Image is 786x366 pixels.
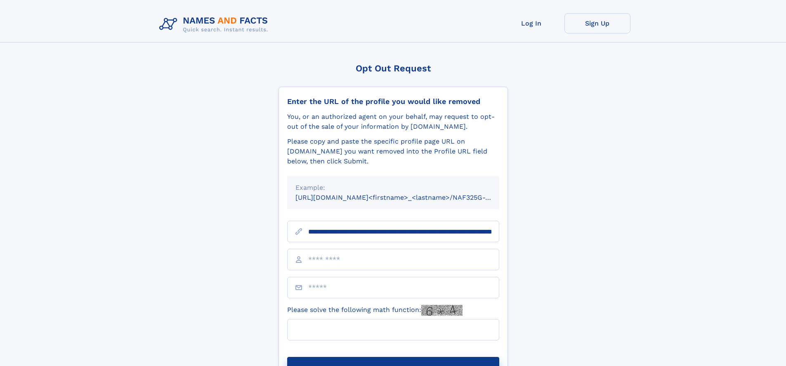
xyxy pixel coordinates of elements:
[498,13,564,33] a: Log In
[564,13,630,33] a: Sign Up
[287,97,499,106] div: Enter the URL of the profile you would like removed
[295,183,491,193] div: Example:
[287,305,463,316] label: Please solve the following math function:
[287,112,499,132] div: You, or an authorized agent on your behalf, may request to opt-out of the sale of your informatio...
[287,137,499,166] div: Please copy and paste the specific profile page URL on [DOMAIN_NAME] you want removed into the Pr...
[279,63,508,73] div: Opt Out Request
[295,194,515,201] small: [URL][DOMAIN_NAME]<firstname>_<lastname>/NAF325G-xxxxxxxx
[156,13,275,35] img: Logo Names and Facts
